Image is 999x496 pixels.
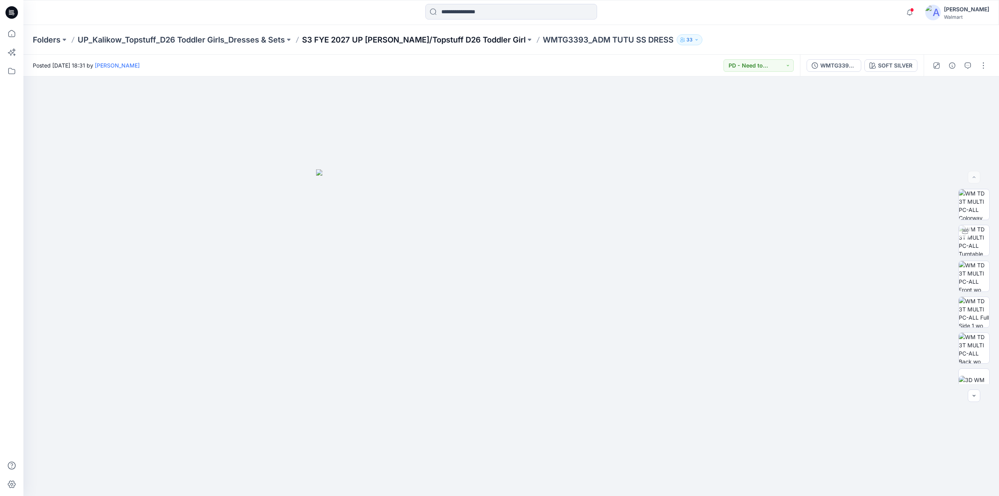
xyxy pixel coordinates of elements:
[959,297,989,327] img: WM TD 3T MULTI PC-ALL Full Side 1 wo Avatar
[820,61,856,70] div: WMTG3393_ADM TUTU SS DRESS
[959,261,989,292] img: WM TD 3T MULTI PC-ALL Front wo Avatar
[878,61,912,70] div: SOFT SILVER
[946,59,958,72] button: Details
[959,225,989,256] img: WM TD 3T MULTI PC-ALL Turntable with Avatar
[677,34,702,45] button: 33
[33,61,140,69] span: Posted [DATE] 18:31 by
[686,36,693,44] p: 33
[959,376,989,392] img: 3D WM SZ SPEC
[33,34,60,45] a: Folders
[959,333,989,363] img: WM TD 3T MULTI PC-ALL Back wo Avatar
[807,59,861,72] button: WMTG3393_ADM TUTU SS DRESS
[864,59,917,72] button: SOFT SILVER
[95,62,140,69] a: [PERSON_NAME]
[944,5,989,14] div: [PERSON_NAME]
[78,34,285,45] a: UP_Kalikow_Topstuff_D26 Toddler Girls_Dresses & Sets
[944,14,989,20] div: Walmart
[302,34,526,45] a: S3 FYE 2027 UP [PERSON_NAME]/Topstuff D26 Toddler Girl
[925,5,941,20] img: avatar
[543,34,674,45] p: WMTG3393_ADM TUTU SS DRESS
[959,189,989,220] img: WM TD 3T MULTI PC-ALL Colorway wo Avatar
